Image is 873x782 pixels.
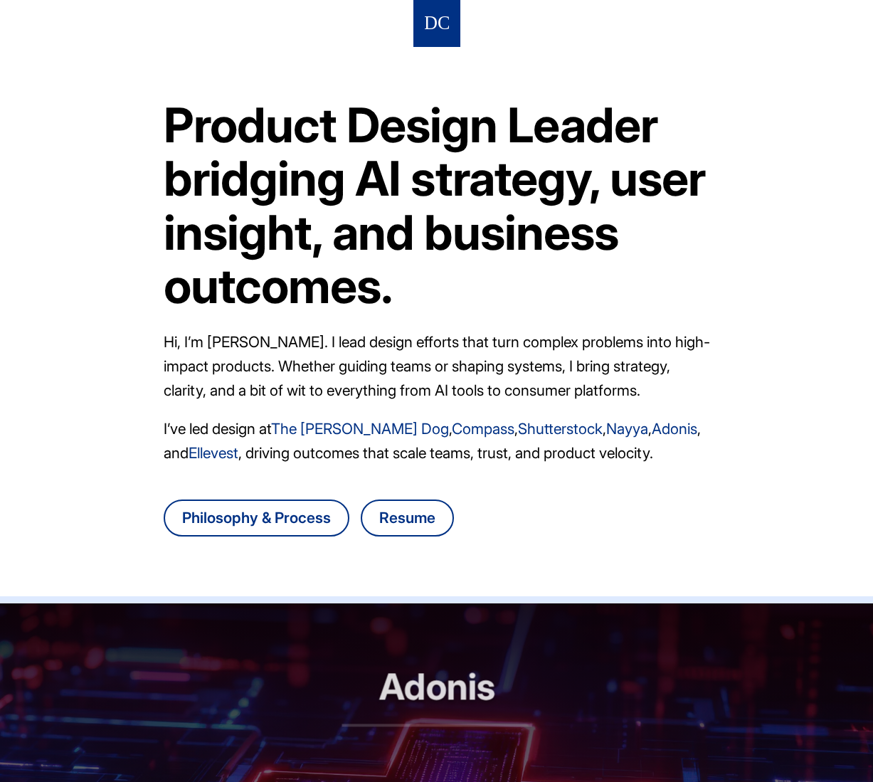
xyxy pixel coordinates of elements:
p: I’ve led design at , , , , , and , driving outcomes that scale teams, trust, and product velocity. [164,417,710,465]
a: Ellevest [189,444,238,462]
a: Compass [452,420,514,438]
h2: Adonis [342,666,531,726]
img: Logo [425,11,449,37]
h1: Product Design Leader bridging AI strategy, user insight, and business outcomes. [164,98,710,313]
a: Shutterstock [518,420,603,438]
a: Download Danny Chang's resume as a PDF file [361,500,454,537]
a: Adonis [652,420,697,438]
a: Go to Danny Chang's design philosophy and process page [164,500,349,537]
a: The [PERSON_NAME] Dog [271,420,449,438]
p: Hi, I’m [PERSON_NAME]. I lead design efforts that turn complex problems into high-impact products... [164,330,710,403]
a: Nayya [606,420,648,438]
